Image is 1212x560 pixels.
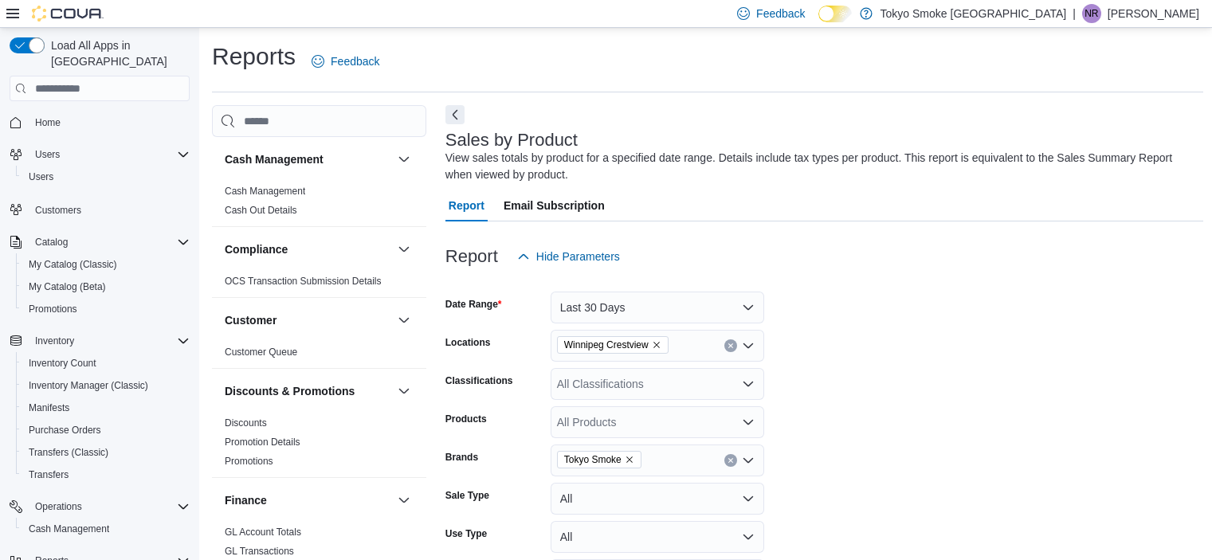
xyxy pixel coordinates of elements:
span: Report [449,190,484,221]
span: Manifests [22,398,190,417]
button: Finance [225,492,391,508]
button: Finance [394,491,414,510]
button: Cash Management [16,518,196,540]
span: Discounts [225,417,267,429]
a: Promotions [225,456,273,467]
span: Customers [35,204,81,217]
label: Sale Type [445,489,489,502]
span: Users [29,145,190,164]
a: Cash Management [225,186,305,197]
button: Discounts & Promotions [225,383,391,399]
label: Classifications [445,374,513,387]
label: Brands [445,451,478,464]
span: GL Transactions [225,545,294,558]
a: Feedback [305,45,386,77]
button: Remove Tokyo Smoke from selection in this group [625,455,634,464]
span: Promotions [22,300,190,319]
a: My Catalog (Classic) [22,255,124,274]
span: Cash Out Details [225,204,297,217]
input: Dark Mode [818,6,852,22]
label: Date Range [445,298,502,311]
span: My Catalog (Classic) [22,255,190,274]
button: All [551,521,764,553]
span: Catalog [29,233,190,252]
button: Compliance [225,241,391,257]
span: Transfers [29,468,69,481]
button: Users [16,166,196,188]
span: Users [29,170,53,183]
a: GL Account Totals [225,527,301,538]
span: Manifests [29,401,69,414]
button: Operations [29,497,88,516]
a: My Catalog (Beta) [22,277,112,296]
a: Inventory Count [22,354,103,373]
a: GL Transactions [225,546,294,557]
img: Cova [32,6,104,22]
button: Discounts & Promotions [394,382,414,401]
span: GL Account Totals [225,526,301,538]
span: OCS Transaction Submission Details [225,275,382,288]
button: Open list of options [742,454,755,467]
span: Promotions [225,455,273,468]
button: My Catalog (Classic) [16,253,196,276]
div: Customer [212,343,426,368]
h3: Report [445,247,498,266]
span: Tokyo Smoke [564,452,622,468]
button: Customer [394,311,414,330]
span: Operations [35,500,82,513]
button: Open list of options [742,339,755,352]
p: | [1073,4,1076,23]
span: Promotion Details [225,436,300,448]
span: NR [1085,4,1098,23]
span: Feedback [756,6,805,22]
button: Open list of options [742,378,755,390]
span: Catalog [35,236,68,249]
div: Discounts & Promotions [212,413,426,477]
span: Purchase Orders [29,424,101,437]
span: Transfers (Classic) [29,446,108,459]
button: Inventory Manager (Classic) [16,374,196,397]
div: Nicole Rusnak [1082,4,1101,23]
a: Inventory Manager (Classic) [22,376,155,395]
label: Locations [445,336,491,349]
a: Customers [29,201,88,220]
span: Home [35,116,61,129]
span: Load All Apps in [GEOGRAPHIC_DATA] [45,37,190,69]
span: Hide Parameters [536,249,620,264]
button: Inventory [3,330,196,352]
a: Transfers (Classic) [22,443,115,462]
h3: Sales by Product [445,131,578,150]
button: Compliance [394,240,414,259]
button: Transfers (Classic) [16,441,196,464]
span: Winnipeg Crestview [564,337,649,353]
button: Inventory [29,331,80,350]
button: Users [29,145,66,164]
button: My Catalog (Beta) [16,276,196,298]
button: Users [3,143,196,166]
a: Purchase Orders [22,421,108,440]
button: Manifests [16,397,196,419]
button: Clear input [724,454,737,467]
span: Inventory Manager (Classic) [22,376,190,395]
button: Transfers [16,464,196,486]
button: Operations [3,495,196,518]
button: Purchase Orders [16,419,196,441]
h1: Reports [212,41,296,72]
div: Compliance [212,272,426,297]
span: Cash Management [29,523,109,535]
button: Hide Parameters [511,241,626,272]
span: Users [35,148,60,161]
span: Tokyo Smoke [557,451,641,468]
span: Operations [29,497,190,516]
span: Cash Management [22,519,190,538]
button: Next [445,105,465,124]
span: Inventory [29,331,190,350]
a: Home [29,113,67,132]
span: Customers [29,199,190,219]
p: Tokyo Smoke [GEOGRAPHIC_DATA] [881,4,1067,23]
button: Customers [3,198,196,221]
button: Inventory Count [16,352,196,374]
a: Cash Management [22,519,116,538]
span: Home [29,112,190,132]
a: Promotion Details [225,437,300,448]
